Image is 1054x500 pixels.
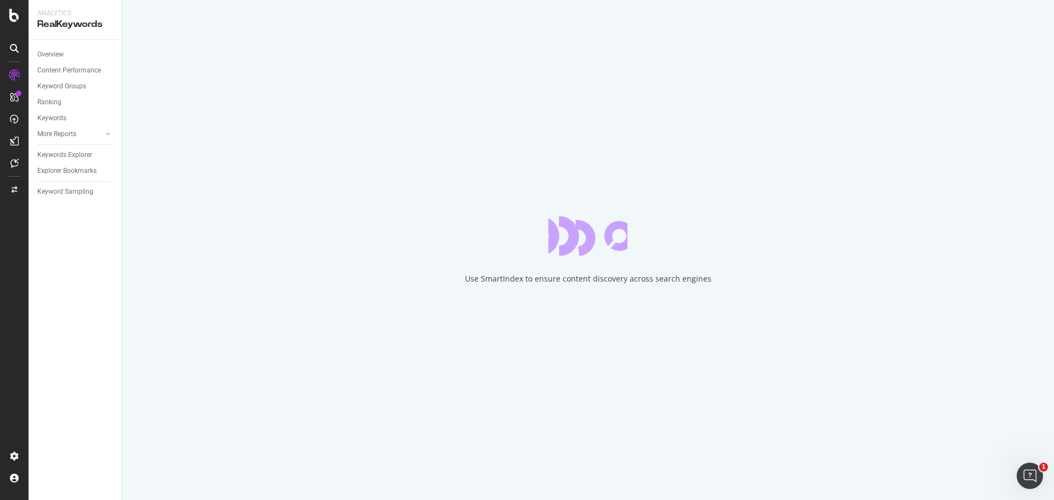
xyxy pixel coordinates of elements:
[37,18,113,31] div: RealKeywords
[548,216,627,256] div: animation
[37,186,114,198] a: Keyword Sampling
[37,49,64,60] div: Overview
[37,149,92,161] div: Keywords Explorer
[37,9,113,18] div: Analytics
[37,165,114,177] a: Explorer Bookmarks
[37,81,114,92] a: Keyword Groups
[37,65,101,76] div: Content Performance
[37,186,93,198] div: Keyword Sampling
[37,97,114,108] a: Ranking
[37,113,66,124] div: Keywords
[1017,463,1043,489] iframe: Intercom live chat
[37,165,97,177] div: Explorer Bookmarks
[37,128,76,140] div: More Reports
[37,113,114,124] a: Keywords
[37,97,61,108] div: Ranking
[465,273,711,284] div: Use SmartIndex to ensure content discovery across search engines
[37,149,114,161] a: Keywords Explorer
[37,81,86,92] div: Keyword Groups
[37,128,103,140] a: More Reports
[37,49,114,60] a: Overview
[1039,463,1048,471] span: 1
[37,65,114,76] a: Content Performance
